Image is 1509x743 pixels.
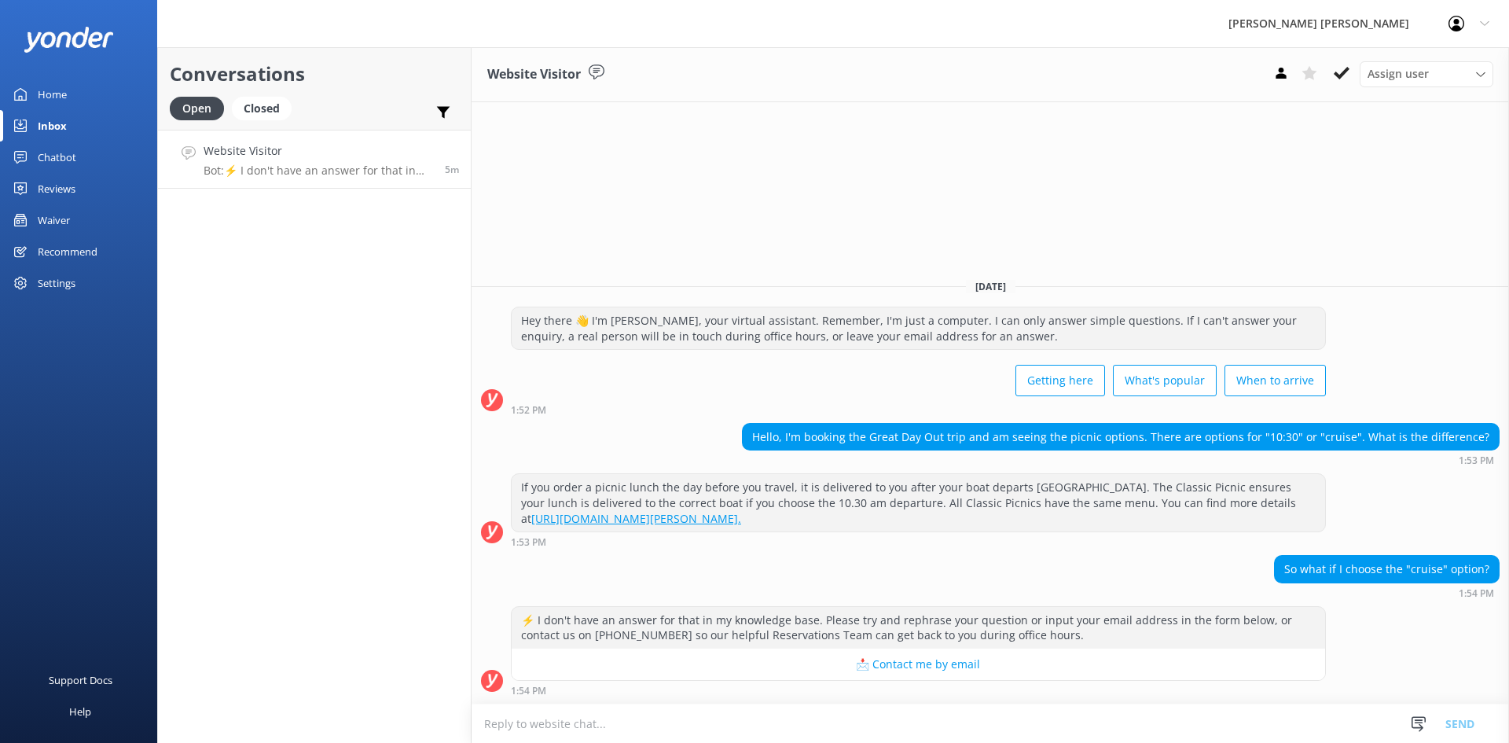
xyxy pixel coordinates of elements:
p: Bot: ⚡ I don't have an answer for that in my knowledge base. Please try and rephrase your questio... [204,164,433,178]
div: Waiver [38,204,70,236]
div: Hello, I'm booking the Great Day Out trip and am seeing the picnic options. There are options for... [743,424,1499,451]
div: Sep 11 2025 01:52pm (UTC +12:00) Pacific/Auckland [511,404,1326,415]
div: Help [69,696,91,727]
div: Recommend [38,236,97,267]
img: yonder-white-logo.png [24,27,114,53]
strong: 1:53 PM [1459,456,1494,465]
a: [URL][DOMAIN_NAME][PERSON_NAME]. [531,511,741,526]
div: Home [38,79,67,110]
a: Closed [232,99,299,116]
strong: 1:53 PM [511,538,546,547]
div: Open [170,97,224,120]
span: Sep 11 2025 01:54pm (UTC +12:00) Pacific/Auckland [445,163,459,176]
div: Sep 11 2025 01:54pm (UTC +12:00) Pacific/Auckland [511,685,1326,696]
div: So what if I choose the "cruise" option? [1275,556,1499,583]
a: Website VisitorBot:⚡ I don't have an answer for that in my knowledge base. Please try and rephras... [158,130,471,189]
strong: 1:54 PM [511,686,546,696]
div: Chatbot [38,142,76,173]
div: If you order a picnic lunch the day before you travel, it is delivered to you after your boat dep... [512,474,1325,532]
strong: 1:52 PM [511,406,546,415]
div: Closed [232,97,292,120]
div: Sep 11 2025 01:53pm (UTC +12:00) Pacific/Auckland [742,454,1500,465]
strong: 1:54 PM [1459,589,1494,598]
div: Inbox [38,110,67,142]
div: Sep 11 2025 01:54pm (UTC +12:00) Pacific/Auckland [1274,587,1500,598]
div: Hey there 👋 I'm [PERSON_NAME], your virtual assistant. Remember, I'm just a computer. I can only ... [512,307,1325,349]
div: Reviews [38,173,75,204]
button: Getting here [1015,365,1105,396]
button: When to arrive [1224,365,1326,396]
div: Support Docs [49,664,112,696]
div: Sep 11 2025 01:53pm (UTC +12:00) Pacific/Auckland [511,536,1326,547]
div: Assign User [1360,61,1493,86]
h2: Conversations [170,59,459,89]
button: What's popular [1113,365,1217,396]
a: Open [170,99,232,116]
h3: Website Visitor [487,64,581,85]
span: [DATE] [966,280,1015,293]
div: ⚡ I don't have an answer for that in my knowledge base. Please try and rephrase your question or ... [512,607,1325,649]
button: 📩 Contact me by email [512,649,1325,680]
span: Assign user [1368,65,1429,83]
div: Settings [38,267,75,299]
h4: Website Visitor [204,142,433,160]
